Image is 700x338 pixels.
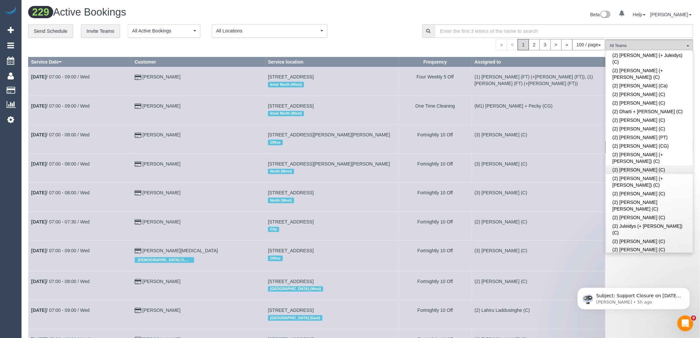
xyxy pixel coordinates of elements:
[268,314,396,322] div: Location
[31,219,46,224] b: [DATE]
[606,222,693,237] a: (2) Juleidys (+ [PERSON_NAME]) (C)
[28,24,73,38] a: Send Schedule
[678,315,693,331] iframe: Intercom live chat
[496,39,605,50] nav: Pagination navigation
[135,249,141,253] i: Credit Card Payment
[31,161,46,167] b: [DATE]
[518,39,529,50] span: 1
[268,111,304,116] span: Inner North (West)
[268,109,396,118] div: Location
[28,6,53,18] span: 229
[399,125,472,154] td: Frequency
[132,212,265,240] td: Customer
[132,27,192,34] span: All Active Bookings
[591,12,611,17] a: Beta
[28,67,132,96] td: Schedule date
[606,174,693,189] a: (2) [PERSON_NAME] (+ [PERSON_NAME]) (C)
[268,82,304,87] span: Inner North (West)
[606,133,693,142] a: (2) [PERSON_NAME] (PT)
[268,132,390,137] span: [STREET_ADDRESS][PERSON_NAME][PERSON_NAME]
[135,75,141,80] i: Credit Card Payment
[633,12,646,17] a: Help
[135,104,141,109] i: Credit Card Payment
[31,219,90,224] a: [DATE]/ 07:00 - 07:30 / Wed
[28,241,132,271] td: Schedule date
[606,237,693,246] a: (2) [PERSON_NAME] (C)
[135,308,141,313] i: Credit Card Payment
[268,219,314,224] span: [STREET_ADDRESS]
[268,256,283,261] span: Office
[610,43,685,49] span: All Teams
[472,183,605,212] td: Assigned to
[572,39,605,50] button: 100 / page
[143,279,181,284] a: [PERSON_NAME]
[399,67,472,96] td: Frequency
[265,67,399,96] td: Service location
[268,227,279,232] span: City
[268,140,283,145] span: Office
[31,74,46,79] b: [DATE]
[268,169,294,174] span: North (West)
[399,271,472,300] td: Frequency
[265,300,399,329] td: Service location
[529,39,540,50] a: 2
[606,116,693,124] a: (2) [PERSON_NAME] (C)
[31,74,90,79] a: [DATE]/ 07:00 - 09:00 / Wed
[606,142,693,150] a: (2) [PERSON_NAME] (CG)
[606,166,693,174] a: (2) [PERSON_NAME] (C)
[132,57,265,67] th: Customer
[143,161,181,167] a: [PERSON_NAME]
[550,39,562,50] a: >
[399,96,472,124] td: Frequency
[132,125,265,154] td: Customer
[265,241,399,271] td: Service location
[132,183,265,212] td: Customer
[606,246,693,254] a: (2) [PERSON_NAME] (C)
[561,39,573,50] a: »
[31,132,46,137] b: [DATE]
[496,39,507,50] span: «
[472,154,605,182] td: Assigned to
[143,219,181,224] a: [PERSON_NAME]
[31,248,90,253] a: [DATE]/ 07:00 - 09:00 / Wed
[265,271,399,300] td: Service location
[507,39,518,50] span: <
[268,138,396,147] div: Location
[28,57,132,67] th: Service Date
[268,248,314,253] span: [STREET_ADDRESS]
[399,57,472,67] th: Frequency
[132,67,265,96] td: Customer
[472,125,605,154] td: Assigned to
[606,39,693,53] button: All Teams
[606,81,693,90] a: (2) [PERSON_NAME] (Ca)
[268,161,390,167] span: [STREET_ADDRESS][PERSON_NAME][PERSON_NAME]
[606,66,693,81] a: (2) [PERSON_NAME] (+ [PERSON_NAME]) (C)
[31,279,46,284] b: [DATE]
[132,154,265,182] td: Customer
[435,24,693,38] input: Enter the first 3 letters of the name to search
[132,300,265,329] td: Customer
[143,74,181,79] a: [PERSON_NAME]
[135,191,141,195] i: Credit Card Payment
[28,96,132,124] td: Schedule date
[143,190,181,195] a: [PERSON_NAME]
[31,279,90,284] a: [DATE]/ 07:00 - 08:00 / Wed
[399,212,472,240] td: Frequency
[268,198,294,203] span: North (West)
[135,162,141,167] i: Credit Card Payment
[472,241,605,271] td: Assigned to
[28,212,132,240] td: Schedule date
[606,124,693,133] a: (2) [PERSON_NAME] (C)
[472,96,605,124] td: Assigned to
[135,279,141,284] i: Credit Card Payment
[472,212,605,240] td: Assigned to
[31,132,90,137] a: [DATE]/ 07:00 - 08:00 / Wed
[268,80,396,89] div: Location
[606,198,693,213] a: (2) [PERSON_NAME] [PERSON_NAME] (C)
[135,133,141,138] i: Credit Card Payment
[212,24,328,38] button: All Locations
[268,308,314,313] span: [STREET_ADDRESS]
